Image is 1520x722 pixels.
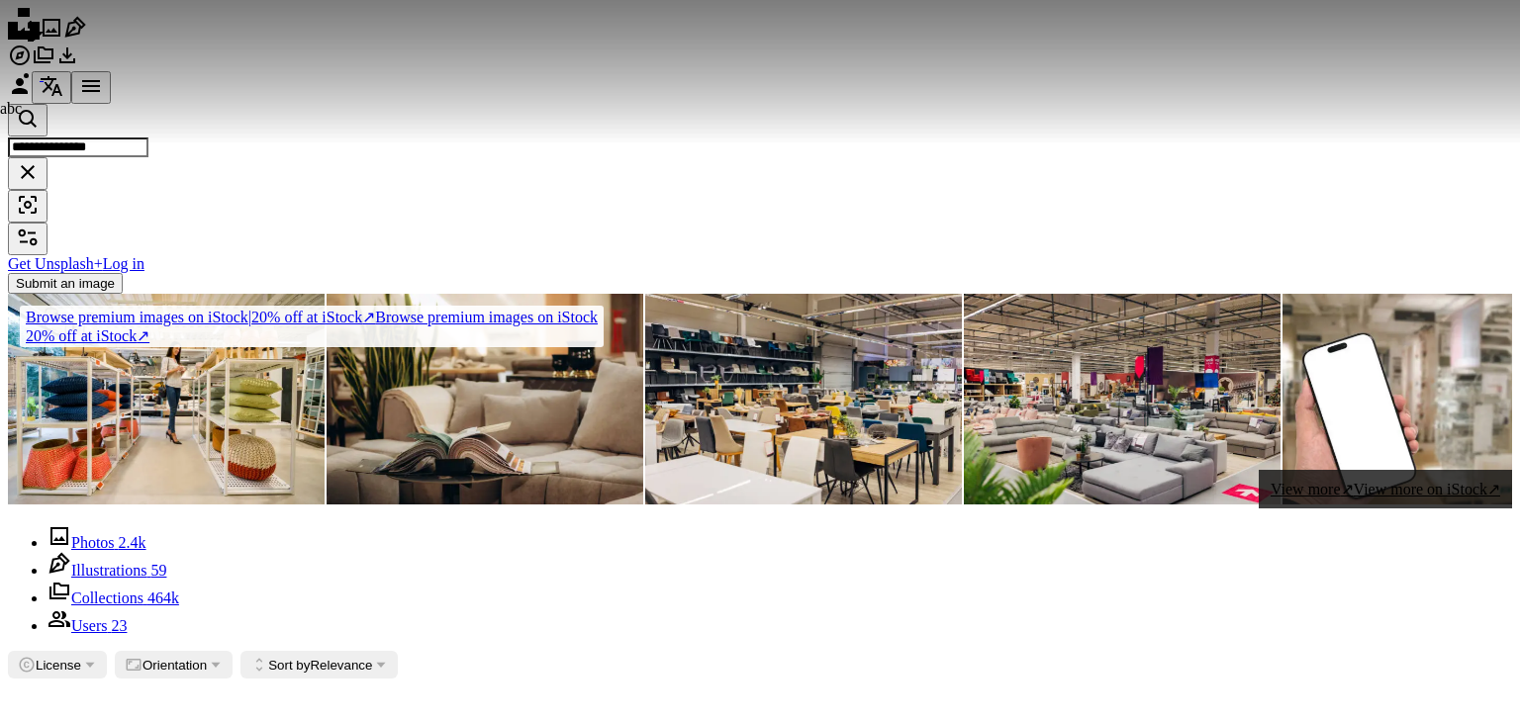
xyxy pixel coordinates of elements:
[111,617,127,634] span: 23
[8,294,616,359] a: Browse premium images on iStock|20% off at iStock↗Browse premium images on iStock20% off at iStock↗
[142,658,207,673] span: Orientation
[1271,481,1354,497] span: View more ↗
[47,534,146,551] a: Photos 2.4k
[8,223,47,255] button: Filters
[8,273,123,294] button: Submit an image
[1354,481,1500,497] span: View more on iStock ↗
[71,71,111,104] button: Menu
[8,104,1512,223] form: Find visuals sitewide
[8,651,107,678] button: License
[8,255,103,272] a: Get Unsplash+
[150,562,166,579] span: 59
[63,26,87,43] a: Illustrations
[26,309,375,325] span: 20% off at iStock ↗
[47,562,166,579] a: Illustrations 59
[268,658,310,673] span: Sort by
[268,658,372,673] span: Relevance
[115,651,233,678] button: Orientation
[8,157,47,190] button: Clear
[32,71,71,104] button: Language
[103,255,144,272] a: Log in
[8,104,47,136] button: Search Unsplash
[645,294,962,504] img: A large selection of dining tables in the department store
[8,190,47,223] button: Visual search
[8,294,325,504] img: Happy woman shopping at a home decor store
[327,294,643,504] img: Close-up woman choosing fabrics swatches for sofa in store. Interior designer looking materials f...
[119,534,146,551] span: 2.4k
[26,309,251,325] span: Browse premium images on iStock |
[1259,470,1512,508] a: View more↗View more on iStock↗
[32,53,55,70] a: Collections
[40,26,63,43] a: Photos
[47,617,127,634] a: Users 23
[240,651,398,678] button: Sort byRelevance
[964,294,1281,504] img: Furniture store with many sofas, armchairs and other furniture in different colors and materials
[47,589,179,606] a: Collections 464k
[55,53,79,70] a: Download History
[36,658,81,673] span: License
[147,589,179,606] span: 464k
